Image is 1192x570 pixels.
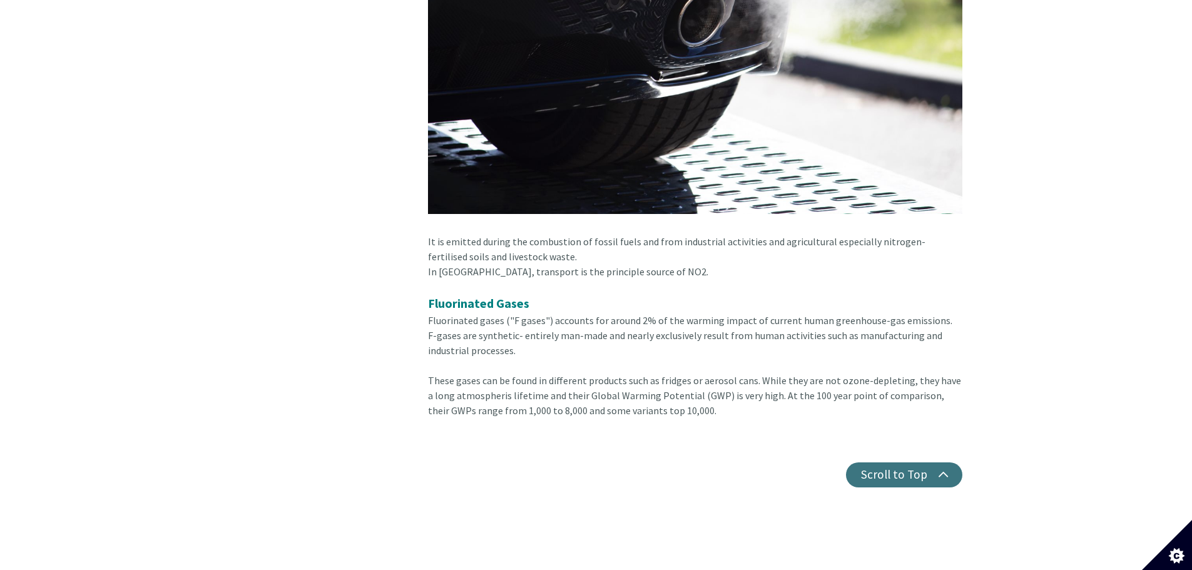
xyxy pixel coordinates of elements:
[846,462,962,487] button: Scroll to Top
[428,295,529,311] span: Fluorinated Gases
[428,294,962,373] div: Fluorinated gases ("F gases") accounts for around 2% of the warming impact of current human green...
[428,373,962,418] div: These gases can be found in different products such as fridges or aerosol cans. While they are no...
[1142,520,1192,570] button: Set cookie preferences
[428,264,962,294] div: In [GEOGRAPHIC_DATA], transport is the principle source of NO2.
